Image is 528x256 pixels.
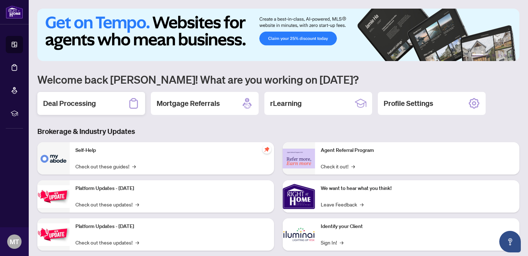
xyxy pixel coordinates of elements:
span: → [340,238,343,246]
button: 3 [492,54,495,57]
a: Check it out!→ [321,162,355,170]
img: Self-Help [37,142,70,174]
p: We want to hear what you think! [321,185,514,192]
h2: Mortgage Referrals [157,98,220,108]
h2: rLearning [270,98,302,108]
h2: Profile Settings [384,98,433,108]
a: Check out these updates!→ [75,200,139,208]
button: Open asap [499,231,521,252]
img: Platform Updates - July 21, 2025 [37,185,70,208]
p: Platform Updates - [DATE] [75,185,268,192]
img: logo [6,5,23,19]
img: Slide 0 [37,9,519,61]
span: → [360,200,363,208]
button: 5 [504,54,506,57]
span: → [135,200,139,208]
span: → [135,238,139,246]
span: MT [10,237,19,247]
span: → [132,162,136,170]
p: Self-Help [75,146,268,154]
img: Identify your Client [283,218,315,251]
button: 4 [498,54,501,57]
p: Identify your Client [321,223,514,231]
img: Platform Updates - July 8, 2025 [37,223,70,246]
span: pushpin [263,145,271,154]
button: 1 [472,54,483,57]
a: Check out these updates!→ [75,238,139,246]
a: Check out these guides!→ [75,162,136,170]
p: Agent Referral Program [321,146,514,154]
button: 6 [509,54,512,57]
button: 2 [486,54,489,57]
span: → [351,162,355,170]
h2: Deal Processing [43,98,96,108]
img: We want to hear what you think! [283,180,315,213]
h3: Brokerage & Industry Updates [37,126,519,136]
a: Sign In!→ [321,238,343,246]
a: Leave Feedback→ [321,200,363,208]
p: Platform Updates - [DATE] [75,223,268,231]
h1: Welcome back [PERSON_NAME]! What are you working on [DATE]? [37,73,519,86]
img: Agent Referral Program [283,149,315,168]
